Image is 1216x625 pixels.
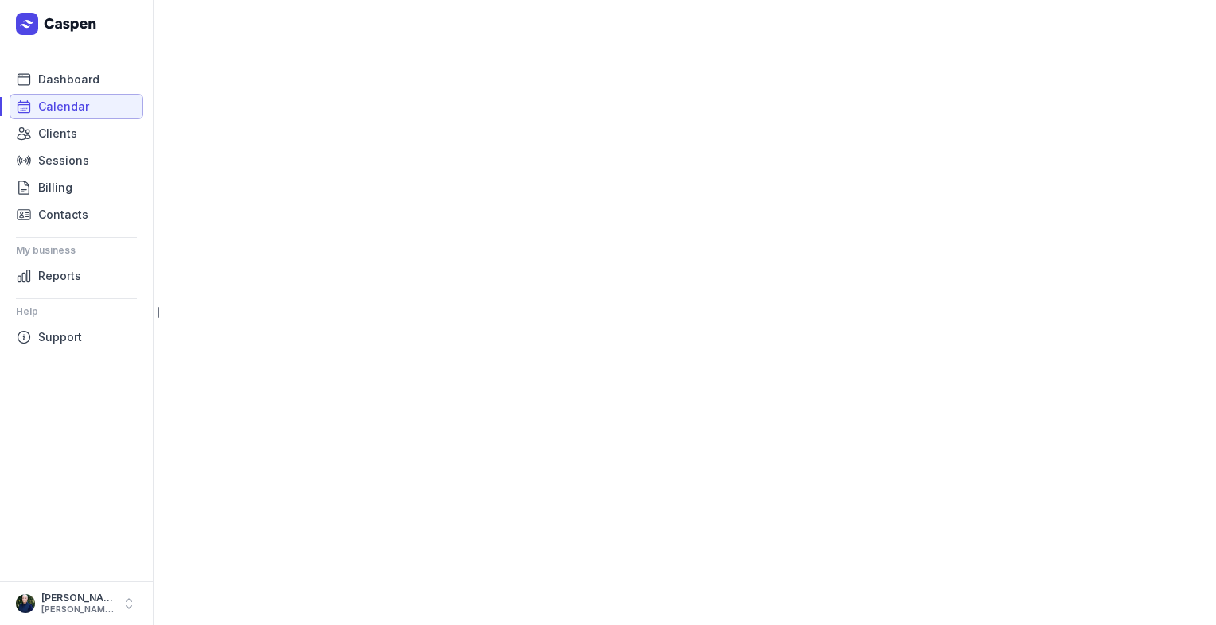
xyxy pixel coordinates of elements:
[38,97,89,116] span: Calendar
[38,266,81,285] span: Reports
[16,594,35,613] img: User profile image
[41,592,115,604] div: [PERSON_NAME]
[16,238,137,263] div: My business
[38,124,77,143] span: Clients
[41,604,115,615] div: [PERSON_NAME][EMAIL_ADDRESS][DOMAIN_NAME][PERSON_NAME]
[38,70,99,89] span: Dashboard
[38,328,82,347] span: Support
[38,151,89,170] span: Sessions
[16,299,137,324] div: Help
[38,178,72,197] span: Billing
[38,205,88,224] span: Contacts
